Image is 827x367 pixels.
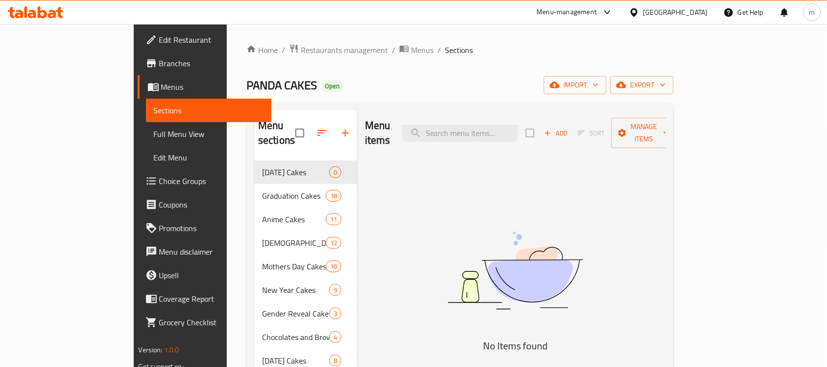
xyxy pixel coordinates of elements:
span: 11 [326,215,341,224]
li: / [438,44,441,56]
span: Gender Reveal Cakes [262,308,329,319]
div: Open [321,80,343,92]
span: Edit Restaurant [159,34,264,46]
span: Promotions [159,222,264,234]
a: Upsell [138,263,272,287]
div: [DATE] Cakes0 [254,160,357,184]
a: Menus [399,44,434,56]
div: Mothers Day Cakes10 [254,255,357,278]
div: items [326,237,341,249]
div: Anime Cakes11 [254,208,357,231]
span: Graduation Cakes [262,190,326,202]
span: 4 [330,333,341,342]
span: import [552,79,599,91]
span: Manage items [619,121,669,145]
button: Manage items [611,118,677,148]
span: PANDA CAKES [246,74,317,96]
span: 10 [326,262,341,271]
span: Add item [540,126,572,141]
div: items [329,331,341,343]
span: Sort sections [310,121,334,145]
span: Add [543,128,569,139]
div: Gender Reveal Cakes3 [254,302,357,325]
div: items [329,355,341,367]
span: Restaurants management [301,44,388,56]
nav: breadcrumb [246,44,674,56]
a: Branches [138,52,272,75]
div: items [326,213,341,225]
span: Menus [411,44,434,56]
span: New Year Cakes [262,284,329,296]
div: Menu-management [537,6,597,18]
span: 8 [330,356,341,366]
div: Chocolates and Brownies4 [254,325,357,349]
span: 18 [326,191,341,201]
div: Graduation Cakes18 [254,184,357,208]
div: National Day Cakes [262,355,329,367]
div: items [329,284,341,296]
button: import [544,76,607,94]
span: Sections [154,105,264,116]
a: Coverage Report [138,287,272,311]
div: items [329,308,341,319]
img: dish.svg [393,206,638,336]
a: Full Menu View [146,122,272,146]
h2: Menu sections [258,118,295,148]
span: Branches [159,57,264,69]
h2: Menu items [365,118,390,148]
span: export [618,79,666,91]
div: Father's Day Cakes [262,166,329,178]
div: items [326,261,341,272]
button: Add [540,126,572,141]
span: Edit Menu [154,152,264,163]
a: Coupons [138,193,272,216]
span: Mothers Day Cakes [262,261,326,272]
span: m [809,7,815,18]
span: Select section first [572,126,611,141]
div: [GEOGRAPHIC_DATA] [643,7,708,18]
span: Full Menu View [154,128,264,140]
div: items [329,166,341,178]
span: Coupons [159,199,264,210]
div: Islamic Cakes [262,237,326,249]
li: / [282,44,285,56]
span: Chocolates and Brownies [262,331,329,343]
h5: No Items found [393,338,638,354]
span: Coverage Report [159,293,264,305]
input: search [402,125,518,142]
span: Upsell [159,269,264,281]
span: 1.0.0 [164,343,179,356]
span: Select all sections [290,123,310,143]
span: Anime Cakes [262,213,326,225]
a: Sections [146,99,272,122]
a: Restaurants management [289,44,388,56]
span: Menus [161,81,264,93]
a: Edit Menu [146,146,272,169]
button: Add section [334,121,357,145]
span: 12 [326,238,341,248]
a: Promotions [138,216,272,240]
span: 9 [330,286,341,295]
span: [DATE] Cakes [262,355,329,367]
a: Grocery Checklist [138,311,272,334]
div: New Year Cakes9 [254,278,357,302]
span: Sections [445,44,473,56]
span: Version: [139,343,163,356]
a: Choice Groups [138,169,272,193]
a: Menu disclaimer [138,240,272,263]
span: [DATE] Cakes [262,166,329,178]
span: Open [321,82,343,90]
span: 3 [330,309,341,318]
span: Grocery Checklist [159,316,264,328]
div: [DEMOGRAPHIC_DATA] Cakes12 [254,231,357,255]
span: Menu disclaimer [159,246,264,258]
span: 0 [330,168,341,177]
span: [DEMOGRAPHIC_DATA] Cakes [262,237,326,249]
a: Edit Restaurant [138,28,272,52]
